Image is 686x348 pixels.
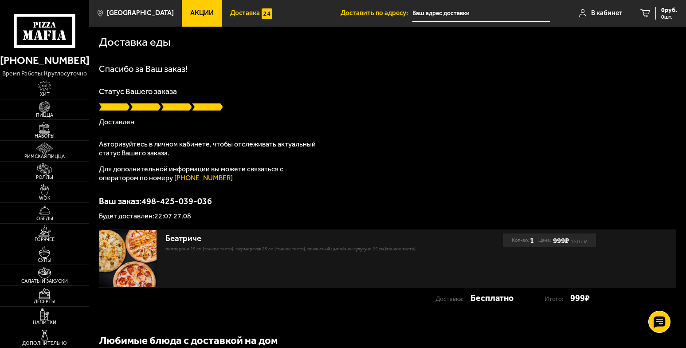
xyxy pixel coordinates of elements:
p: Для дополнительной информации вы можете связаться с оператором по номеру [99,165,321,182]
h1: Доставка еды [99,36,171,48]
p: Статус Вашего заказа [99,87,676,95]
span: Доставить по адресу: [341,10,412,16]
span: Доставка [230,10,260,16]
b: Любимые блюда с доставкой на дом [99,334,278,347]
strong: 999 ₽ [570,291,590,305]
span: [GEOGRAPHIC_DATA] [107,10,174,16]
p: Авторизуйтесь в личном кабинете, чтобы отслеживать актуальный статус Вашего заказа. [99,140,321,158]
p: Итого: [545,293,570,306]
div: Беатриче [165,233,436,244]
span: Цена: [538,233,551,247]
span: Санкт-Петербург, улица Савушкина, 111к1 [412,5,549,22]
span: В кабинет [591,10,623,16]
p: Доставка: [435,293,470,306]
span: 0 шт. [661,14,677,20]
strong: Бесплатно [470,291,514,305]
h1: Спасибо за Ваш заказ! [99,64,676,73]
s: 1507 ₽ [571,240,587,243]
a: [PHONE_NUMBER] [174,174,233,182]
img: 15daf4d41897b9f0e9f617042186c801.svg [262,8,272,19]
p: Ваш заказ: 498-425-039-036 [99,197,676,206]
b: 999 ₽ [553,236,569,245]
input: Ваш адрес доставки [412,5,549,22]
b: 1 [530,233,534,247]
span: 0 руб. [661,7,677,13]
div: Кол-во: [512,233,534,247]
p: Доставлен [99,119,676,126]
p: Будет доставлен: 22:07 27.08 [99,213,676,220]
p: Пепперони 25 см (тонкое тесто), Фермерская 25 см (тонкое тесто), Пикантный цыплёнок сулугуни 25 с... [165,245,436,253]
span: Акции [190,10,214,16]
